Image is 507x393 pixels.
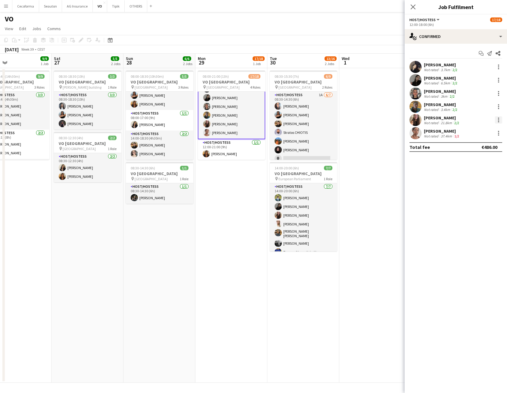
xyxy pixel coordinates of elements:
span: Mon [198,56,206,61]
h3: VO [GEOGRAPHIC_DATA] [270,79,337,85]
app-skills-label: 1/2 [454,134,459,138]
div: 1 Job [41,61,48,66]
span: Jobs [32,26,41,31]
div: 3km [440,94,449,99]
div: 21.8km [440,121,453,125]
div: Not rated [424,134,440,138]
span: Tue [270,56,277,61]
app-card-role: Host/Hostess2/208:30-12:30 (4h)[PERSON_NAME][PERSON_NAME] [54,153,121,182]
div: 08:00-21:00 (13h)17/18VO [GEOGRAPHIC_DATA] [GEOGRAPHIC_DATA]4 Roles Host/Hostess6/612:00-18:00 (6... [198,71,265,160]
app-job-card: 08:30-12:30 (4h)2/2VO [GEOGRAPHIC_DATA] [GEOGRAPHIC_DATA]1 RoleHost/Hostess2/208:30-12:30 (4h)[PE... [54,132,121,182]
button: Tipik [107,0,125,12]
span: 28 [125,59,133,66]
app-card-role: Host/Hostess3/308:30-18:30 (10h)[PERSON_NAME][PERSON_NAME][PERSON_NAME] [54,92,121,130]
span: [GEOGRAPHIC_DATA] [278,85,312,90]
button: VO [93,0,107,12]
span: Edit [19,26,26,31]
span: 13/16 [325,56,337,61]
span: 30 [269,59,277,66]
div: Confirmed [405,29,507,44]
app-card-role: Host/Hostess1A6/708:30-14:30 (6h)[PERSON_NAME][PERSON_NAME][PERSON_NAME]Stratos CHIOTIS[PERSON_NA... [270,92,337,165]
span: 08:30-18:30 (10h) [59,74,85,79]
span: 4 Roles [250,85,260,90]
span: [GEOGRAPHIC_DATA] [207,85,240,90]
a: Edit [17,25,29,33]
span: 1 Role [324,177,332,181]
span: Sat [54,56,61,61]
h3: VO [GEOGRAPHIC_DATA] [198,79,265,85]
app-card-role: Host/Hostess7/714:00-20:00 (6h)[PERSON_NAME][PERSON_NAME][PERSON_NAME][PERSON_NAME][PERSON_NAME] ... [270,183,337,258]
span: 5/5 [180,74,188,79]
button: Seauton [39,0,62,12]
app-card-role: Host/Hostess2/208:00-14:30 (6h30m)[PERSON_NAME][PERSON_NAME] [126,81,193,110]
span: 08:00-18:30 (10h30m) [131,74,164,79]
app-card-role: Host/Hostess1/108:30-14:30 (6h)[PERSON_NAME] [126,183,193,204]
app-job-card: 08:30-14:30 (6h)1/1VO [GEOGRAPHIC_DATA] [GEOGRAPHIC_DATA]1 RoleHost/Hostess1/108:30-14:30 (6h)[PE... [126,162,193,204]
span: 14:00-20:00 (6h) [275,166,299,170]
span: 9/9 [40,56,49,61]
span: 27 [53,59,61,66]
h3: Job Fulfilment [405,3,507,11]
app-skills-label: 2/2 [453,107,457,112]
div: [PERSON_NAME] [424,115,460,121]
span: 6/6 [183,56,191,61]
button: AG Insurance [62,0,93,12]
span: 9/9 [36,74,45,79]
span: Week 39 [20,47,35,52]
span: 2/2 [108,136,117,140]
button: Cecoforma [12,0,39,12]
span: View [5,26,13,31]
div: 6.5km [440,81,451,85]
app-job-card: 08:30-15:30 (7h)6/9VO [GEOGRAPHIC_DATA] [GEOGRAPHIC_DATA]2 RolesHost/Hostess1A6/708:30-14:30 (6h)... [270,71,337,160]
h3: VO [GEOGRAPHIC_DATA] [54,141,121,146]
app-skills-label: 2/2 [453,68,457,72]
div: [DATE] [5,46,19,52]
span: [PERSON_NAME] building [63,85,101,90]
div: Not rated [424,121,440,125]
h3: VO [GEOGRAPHIC_DATA] [54,79,121,85]
div: Not rated [424,107,440,112]
app-card-role: Host/Hostess1/112:00-21:00 (9h)[PERSON_NAME] [198,139,265,160]
div: 2 Jobs [111,61,120,66]
span: 1 Role [108,85,117,90]
span: 08:30-15:30 (7h) [275,74,299,79]
span: Comms [47,26,61,31]
app-job-card: 08:00-18:30 (10h30m)5/5VO [GEOGRAPHIC_DATA] [GEOGRAPHIC_DATA]3 RolesHost/Hostess2/208:00-14:30 (6... [126,71,193,160]
span: 1 Role [108,146,117,151]
span: 3 Roles [178,85,188,90]
span: Sun [126,56,133,61]
span: [GEOGRAPHIC_DATA] [63,146,96,151]
span: 08:30-14:30 (6h) [131,166,155,170]
app-skills-label: 2/2 [453,81,457,85]
span: 5/5 [111,56,119,61]
a: View [2,25,16,33]
div: CEST [37,47,45,52]
span: [GEOGRAPHIC_DATA] [135,177,168,181]
span: 1 Role [180,177,188,181]
a: Comms [45,25,63,33]
span: 17/18 [248,74,260,79]
div: 3.7km [440,68,451,72]
button: OTHERS [125,0,147,12]
div: 2 Jobs [325,61,336,66]
div: €486.00 [481,144,497,150]
span: 29 [197,59,206,66]
div: 14:00-20:00 (6h)7/7VO [GEOGRAPHIC_DATA] European Parliament1 RoleHost/Hostess7/714:00-20:00 (6h)[... [270,162,337,251]
span: 3 Roles [34,85,45,90]
span: 08:30-12:30 (4h) [59,136,83,140]
div: 3.4km [440,107,451,112]
div: Total fee [409,144,430,150]
div: Not rated [424,81,440,85]
span: 08:00-21:00 (13h) [203,74,229,79]
app-job-card: 08:30-18:30 (10h)3/3VO [GEOGRAPHIC_DATA] [PERSON_NAME] building1 RoleHost/Hostess3/308:30-18:30 (... [54,71,121,130]
h3: VO [GEOGRAPHIC_DATA] [270,171,337,176]
app-skills-label: 2/2 [450,94,455,99]
div: Not rated [424,94,440,99]
app-card-role: Host/Hostess6/612:00-18:00 (6h)[PERSON_NAME][PERSON_NAME][PERSON_NAME][PERSON_NAME][PERSON_NAME][... [198,74,265,139]
span: 17/18 [253,56,265,61]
